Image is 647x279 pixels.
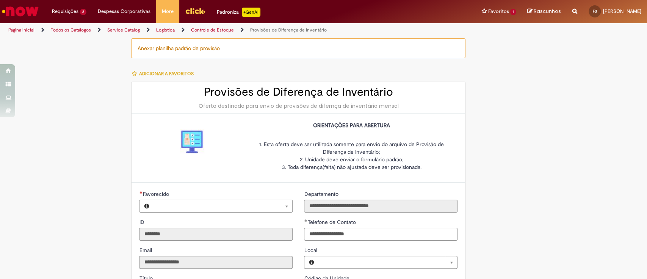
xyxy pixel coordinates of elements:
span: Somente leitura - Email [139,247,153,254]
span: 1 [510,9,516,15]
label: Somente leitura - Email [139,246,153,254]
input: Email [139,256,293,269]
a: Página inicial [8,27,34,33]
strong: ORIENTAÇÕES PARA ABERTURA [313,122,390,129]
button: Favorecido, Visualizar este registro [139,200,153,212]
input: ID [139,228,293,241]
ul: Trilhas de página [6,23,426,37]
a: Logistica [156,27,175,33]
input: Departamento [304,200,457,213]
span: Favoritos [488,8,509,15]
span: Adicionar a Favoritos [139,71,193,77]
label: Somente leitura - ID [139,218,146,226]
span: Somente leitura - Departamento [304,191,340,197]
span: Rascunhos [534,8,561,15]
a: Rascunhos [527,8,561,15]
a: Limpar campo Local [318,256,457,268]
span: 2 [80,9,86,15]
label: Somente leitura - Departamento [304,190,340,198]
img: Provisões de Diferença de Inventário [180,129,204,153]
button: Local, Visualizar este registro [304,256,318,268]
h2: Provisões de Diferença de Inventário [139,86,457,98]
div: Anexar planilha padrão de provisão [131,38,465,58]
img: click_logo_yellow_360x200.png [185,5,205,17]
a: Todos os Catálogos [51,27,91,33]
span: Necessários - Favorecido [143,191,170,197]
p: +GenAi [242,8,260,17]
span: Despesas Corporativas [98,8,150,15]
a: Service Catalog [107,27,140,33]
button: Adicionar a Favoritos [131,66,197,82]
span: Requisições [52,8,78,15]
span: [PERSON_NAME] [603,8,641,14]
input: Telefone de Contato [304,228,457,241]
div: Padroniza [217,8,260,17]
a: Limpar campo Favorecido [153,200,292,212]
span: Local [304,247,318,254]
img: ServiceNow [1,4,40,19]
span: Necessários [139,191,143,194]
span: More [162,8,174,15]
span: FS [593,9,597,14]
a: Provisões de Diferença de Inventário [250,27,327,33]
span: Telefone de Contato [307,219,357,225]
span: Somente leitura - ID [139,219,146,225]
div: Oferta destinada para envio de provisões de difernça de inventário mensal [139,102,457,110]
p: 1. Esta oferta deve ser utilizada somente para envio do arquivo de Provisão de Diferença de Inven... [251,133,452,171]
span: Obrigatório Preenchido [304,219,307,222]
a: Controle de Estoque [191,27,234,33]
